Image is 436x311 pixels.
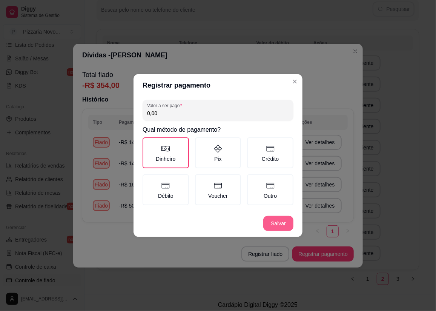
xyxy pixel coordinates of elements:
input: Valor a ser pago [147,109,289,117]
button: Close [289,75,301,88]
label: Valor a ser pago [147,102,185,109]
label: Débito [143,174,189,205]
label: Pix [195,137,241,168]
label: Crédito [247,137,293,168]
header: Registrar pagamento [134,74,302,97]
label: Outro [247,174,293,205]
label: Voucher [195,174,241,205]
label: Dinheiro [143,137,189,168]
button: Salvar [263,216,293,231]
h2: Qual método de pagamento? [143,125,293,134]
